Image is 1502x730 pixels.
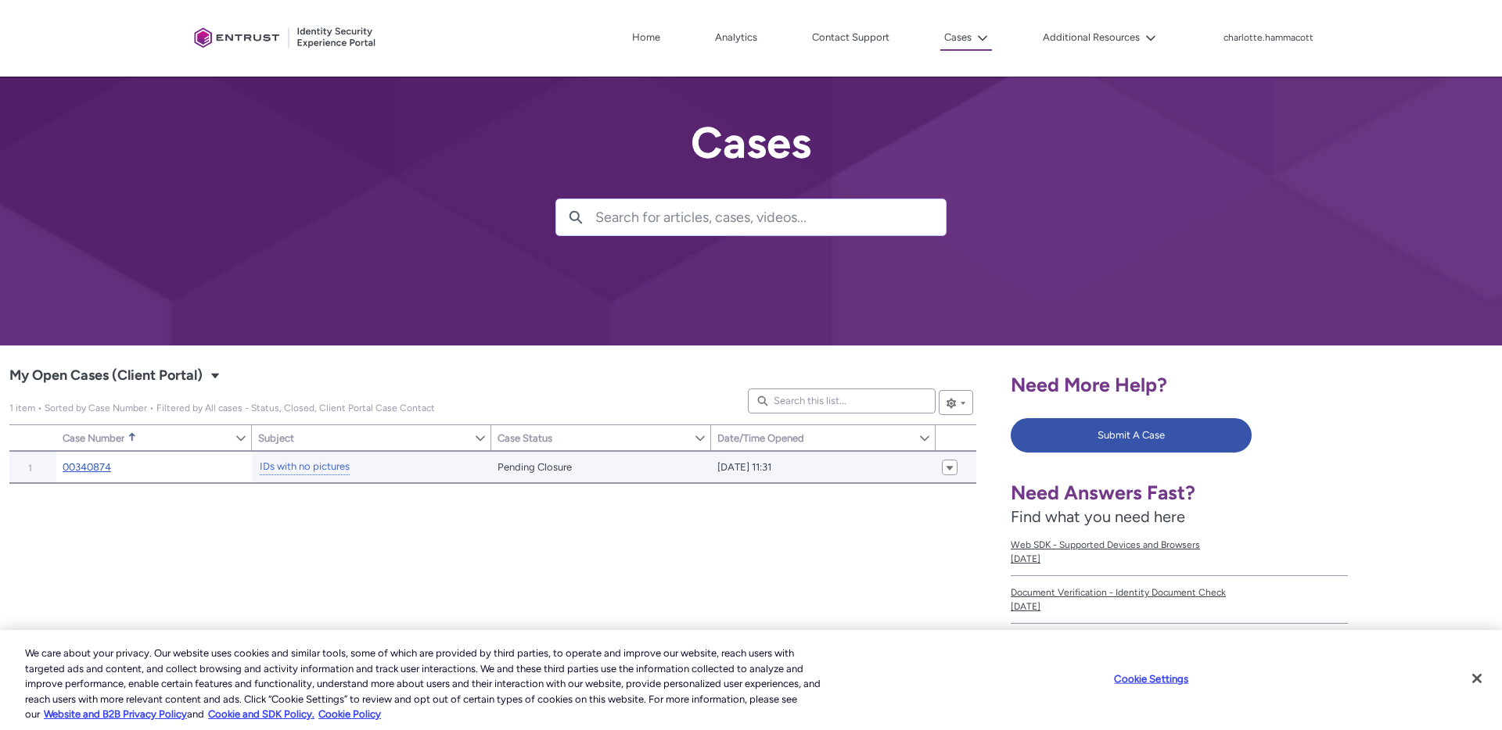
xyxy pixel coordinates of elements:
span: Pending Closure [498,460,572,475]
lightning-formatted-date-time: [DATE] [1011,553,1040,564]
button: Cookie Settings [1102,664,1200,695]
button: User Profile charlotte.hammacott [1223,29,1314,45]
span: Need More Help? [1011,373,1167,396]
span: Find what you need here [1011,507,1185,526]
button: Submit A Case [1011,418,1252,453]
span: Web SDK - Supported Devices and Browsers [1011,538,1348,552]
h1: Need Answers Fast? [1011,481,1348,505]
button: Close [1460,661,1494,696]
a: Cookie and SDK Policy. [208,708,314,720]
a: Analytics, opens in new tab [711,26,761,49]
span: Document Verification - Identity Document Check [1011,585,1348,599]
p: charlotte.hammacott [1224,33,1313,44]
a: 00340874 [63,460,111,475]
a: Web SDK - Supported Devices and Browsers[DATE] [1011,528,1348,576]
a: More information about our cookie policy., opens in a new tab [44,708,187,720]
span: My Open Cases (Client Portal) [9,363,203,388]
button: Select a List View: Cases [206,366,225,385]
lightning-formatted-date-time: [DATE] [1011,601,1040,612]
input: Search for articles, cases, videos... [595,199,946,235]
span: Case Number [63,432,124,444]
a: Subject [252,425,474,450]
span: [DATE] 11:31 [717,460,771,475]
a: Cookie Policy [318,708,381,720]
button: Search [556,199,595,235]
a: Home [628,26,664,49]
button: Cases [940,26,992,51]
a: Case Number [56,425,235,450]
a: Date/Time Opened [711,425,918,450]
input: Search this list... [748,388,936,413]
span: My Open Cases (Client Portal) [9,403,435,413]
button: List View Controls [939,390,973,415]
a: Document Verification - Identity Document Check[DATE] [1011,576,1348,624]
button: Additional Resources [1039,26,1160,49]
a: Video - Facial Similarity Report[DATE] [1011,624,1348,671]
h2: Cases [555,119,947,167]
a: IDs with no pictures [260,459,350,475]
div: We care about your privacy. Our website uses cookies and similar tools, some of which are provide... [25,646,826,722]
a: Case Status [491,425,694,450]
a: Contact Support [808,26,893,49]
table: My Open Cases (Client Portal) [9,451,976,484]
